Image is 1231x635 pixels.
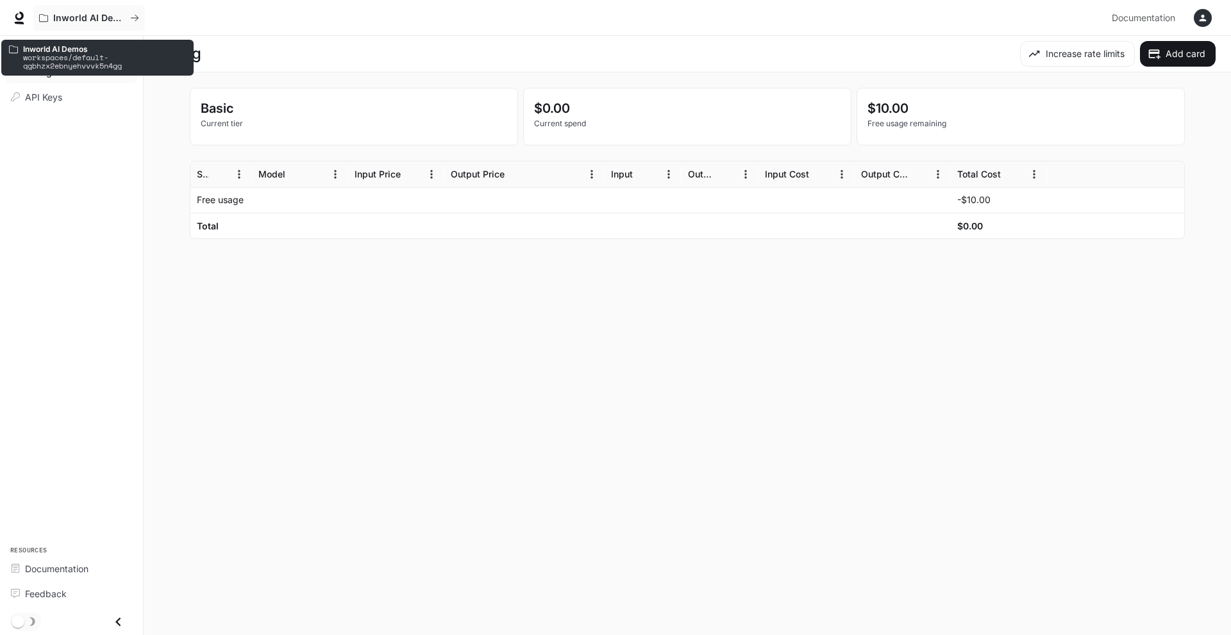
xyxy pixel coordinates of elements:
p: Current spend [534,118,841,129]
button: Sort [402,165,421,184]
button: Close drawer [104,609,133,635]
button: Sort [810,165,830,184]
div: Output [688,169,716,179]
button: Sort [287,165,306,184]
div: Output Price [451,169,505,179]
div: Service [197,169,209,179]
button: Menu [659,165,678,184]
button: Menu [230,165,249,184]
span: Feedback [25,587,67,600]
a: Feedback [5,582,138,605]
button: Sort [210,165,230,184]
p: Inworld AI Demos [53,13,125,24]
div: Model [258,169,285,179]
button: Sort [717,165,736,184]
span: Documentation [1112,10,1175,26]
button: Menu [1025,165,1044,184]
button: Menu [422,165,441,184]
p: $0.00 [534,99,841,118]
p: Basic [201,99,507,118]
button: Add card [1140,41,1216,67]
button: All workspaces [33,5,145,31]
span: API Keys [25,90,62,104]
a: Documentation [5,557,138,580]
p: workspaces/default-qgbhzx2ebnyehvvvk5n4gg [23,53,186,70]
div: Output Cost [861,169,908,179]
button: Menu [832,165,851,184]
span: Dark mode toggle [12,614,24,628]
span: Documentation [25,562,88,575]
a: API Keys [5,86,138,108]
button: Menu [928,165,948,184]
p: Free usage remaining [867,118,1174,129]
p: Free usage [197,194,244,206]
button: Sort [909,165,928,184]
h6: $0.00 [957,220,983,233]
button: Sort [1002,165,1021,184]
div: Input [611,169,633,179]
button: Menu [736,165,755,184]
button: Menu [326,165,345,184]
p: Current tier [201,118,507,129]
div: Input Price [355,169,401,179]
h6: Total [197,220,219,233]
button: Increase rate limits [1020,41,1135,67]
p: $10.00 [867,99,1174,118]
div: Total Cost [957,169,1001,179]
button: Sort [634,165,653,184]
button: Sort [506,165,525,184]
p: -$10.00 [957,194,991,206]
button: Menu [582,165,601,184]
a: Documentation [1107,5,1185,31]
div: Input Cost [765,169,809,179]
p: Inworld AI Demos [23,45,186,53]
